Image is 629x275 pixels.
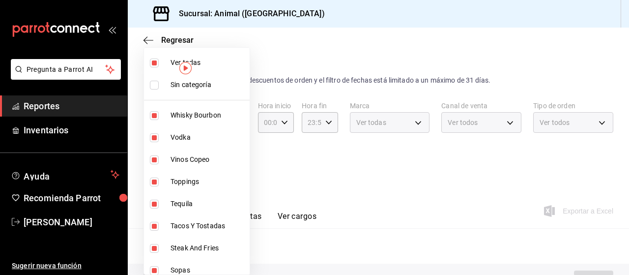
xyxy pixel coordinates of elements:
[171,154,246,165] span: Vinos Copeo
[179,62,192,74] img: Tooltip marker
[171,58,246,68] span: Ver todas
[171,132,246,143] span: Vodka
[171,177,246,187] span: Toppings
[171,221,246,231] span: Tacos Y Tostadas
[171,199,246,209] span: Tequila
[171,80,246,90] span: Sin categoría
[171,243,246,253] span: Steak And Fries
[171,110,246,121] span: Whisky Bourbon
